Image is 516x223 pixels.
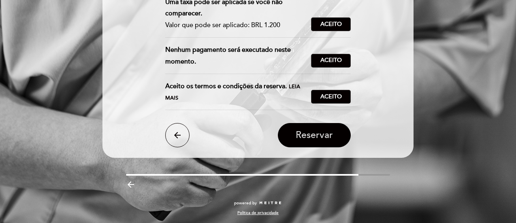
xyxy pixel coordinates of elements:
button: Reservar [278,123,351,147]
i: arrow_back [173,130,182,140]
span: Leia mais [165,83,300,102]
a: powered by [234,200,282,206]
span: Reservar [296,130,333,141]
span: powered by [234,200,257,206]
div: Valor que pode ser aplicado: BRL 1.200 [165,19,305,31]
img: MEITRE [259,201,282,205]
div: Aceito os termos e condições da reserva. [165,81,311,104]
span: Aceito [320,93,342,101]
button: Aceito [311,90,351,104]
span: Aceito [320,56,342,65]
span: Aceito [320,20,342,29]
div: Nenhum pagamento será executado neste momento. [165,44,311,68]
i: arrow_backward [126,180,136,189]
button: Aceito [311,54,351,68]
a: Política de privacidade [237,210,279,216]
button: arrow_back [165,123,190,147]
button: Aceito [311,17,351,31]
